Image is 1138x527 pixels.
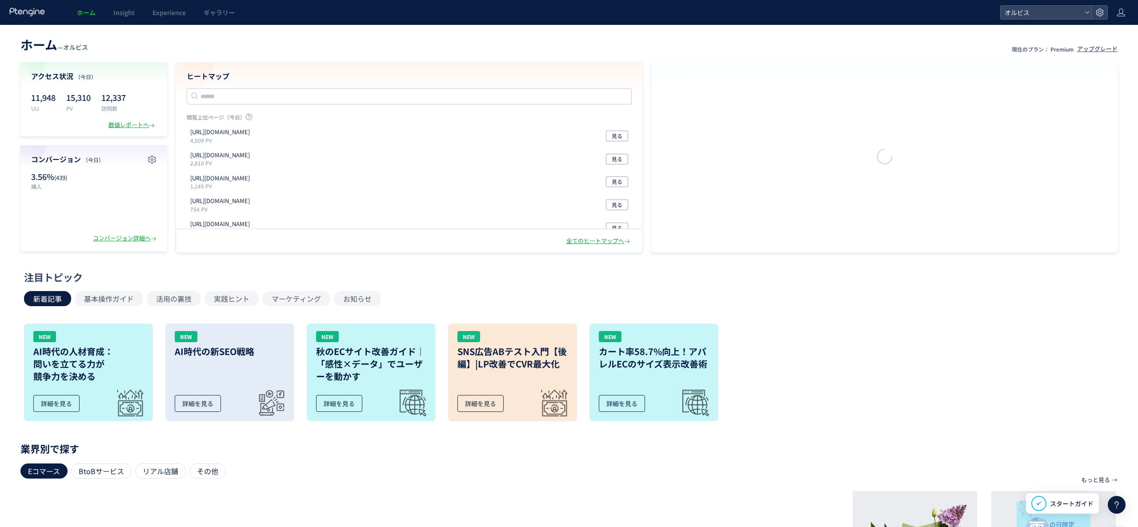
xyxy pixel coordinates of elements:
[20,36,88,53] div: —
[33,345,144,383] h3: AI時代の人材育成： 問いを立てる力が 競争力を決める
[316,345,426,383] h3: 秋のECサイト改善ガイド｜「感性×データ」でユーザーを動かす
[20,446,1118,451] p: 業界別で探す
[135,463,186,479] div: リアル店舗
[20,463,68,479] div: Eコマース
[175,345,285,358] h3: AI時代の新SEO戦略
[31,90,56,104] p: 11,948
[589,323,718,421] a: NEWカート率58.7%向上！アパレルECのサイズ表示改善術詳細を見る
[108,121,156,129] div: 数値レポートへ
[24,323,153,421] a: NEWAI時代の人材育成：問いを立てる力が競争力を決める詳細を見る
[1077,45,1118,53] div: アップグレード
[448,323,577,421] a: NEWSNS広告ABテスト入門【後編】|LP改善でCVR最大化詳細を見る
[1112,472,1118,487] p: →
[175,331,197,342] div: NEW
[165,323,294,421] a: NEWAI時代の新SEO戦略詳細を見る
[93,234,158,243] div: コンバージョン詳細へ
[24,291,71,306] button: 新着記事
[101,104,126,112] p: 訪問数
[1050,499,1094,508] span: スタートガイド
[1012,45,1074,53] p: 現在のプラン： Premium
[63,43,88,52] span: オルビス
[20,36,57,53] span: ホーム
[31,71,156,81] h4: アクセス状況
[599,331,621,342] div: NEW
[316,395,362,412] div: 詳細を見る
[457,345,568,370] h3: SNS広告ABテスト入門【後編】|LP改善でCVR最大化
[113,8,135,17] span: Insight
[175,395,221,412] div: 詳細を見る
[1081,472,1110,487] p: もっと見る
[316,331,339,342] div: NEW
[75,73,96,80] span: （今日）
[83,156,104,164] span: （今日）
[147,291,201,306] button: 活用の裏技
[307,323,436,421] a: NEW秋のECサイト改善ガイド｜「感性×データ」でユーザーを動かす詳細を見る
[54,173,67,182] span: (439)
[599,345,709,370] h3: カート率58.7%向上！アパレルECのサイズ表示改善術
[262,291,330,306] button: マーケティング
[66,104,91,112] p: PV
[31,171,89,183] p: 3.56%
[71,463,132,479] div: BtoBサービス
[189,463,226,479] div: その他
[101,90,126,104] p: 12,337
[152,8,186,17] span: Experience
[334,291,381,306] button: お知らせ
[31,104,56,112] p: UU
[31,183,89,190] p: 購入
[204,8,235,17] span: ギャラリー
[1002,6,1081,19] span: オルビス
[31,154,156,164] h4: コンバージョン
[599,395,645,412] div: 詳細を見る
[75,291,143,306] button: 基本操作ガイド
[33,395,80,412] div: 詳細を見る
[457,331,480,342] div: NEW
[33,331,56,342] div: NEW
[24,270,1110,284] div: 注目トピック
[66,90,91,104] p: 15,310
[204,291,259,306] button: 実践ヒント
[77,8,96,17] span: ホーム
[457,395,504,412] div: 詳細を見る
